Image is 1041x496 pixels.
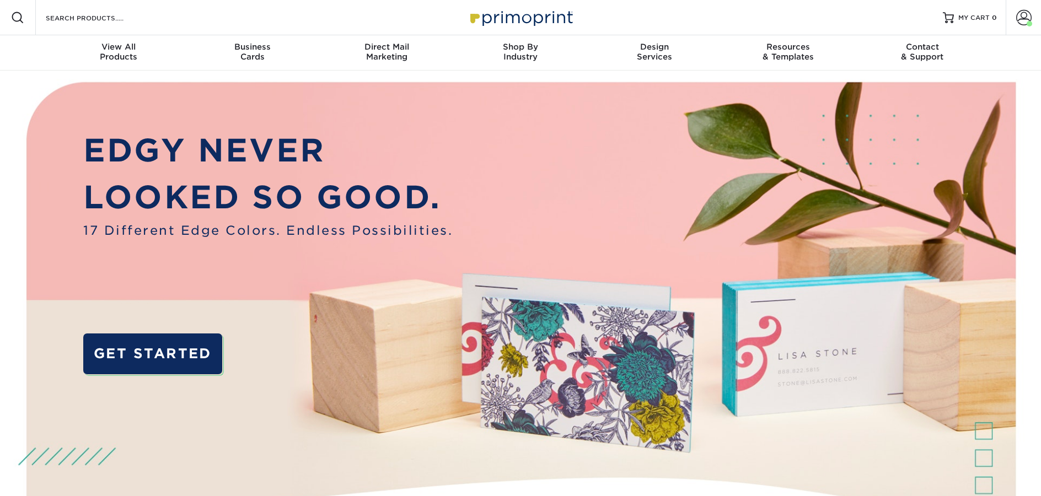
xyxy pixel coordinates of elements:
a: BusinessCards [186,35,320,71]
span: Business [186,42,320,52]
span: Direct Mail [320,42,454,52]
a: GET STARTED [83,333,222,375]
span: View All [52,42,186,52]
p: EDGY NEVER [83,127,453,174]
span: Contact [855,42,989,52]
span: 17 Different Edge Colors. Endless Possibilities. [83,221,453,240]
span: MY CART [958,13,990,23]
span: 0 [992,14,997,21]
a: Direct MailMarketing [320,35,454,71]
div: Cards [186,42,320,62]
div: Products [52,42,186,62]
img: Primoprint [465,6,576,29]
p: LOOKED SO GOOD. [83,174,453,221]
input: SEARCH PRODUCTS..... [45,11,152,24]
div: Industry [454,42,588,62]
a: View AllProducts [52,35,186,71]
span: Shop By [454,42,588,52]
a: DesignServices [587,35,721,71]
div: & Templates [721,42,855,62]
a: Shop ByIndustry [454,35,588,71]
div: Services [587,42,721,62]
div: Marketing [320,42,454,62]
a: Resources& Templates [721,35,855,71]
a: Contact& Support [855,35,989,71]
span: Design [587,42,721,52]
div: & Support [855,42,989,62]
span: Resources [721,42,855,52]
